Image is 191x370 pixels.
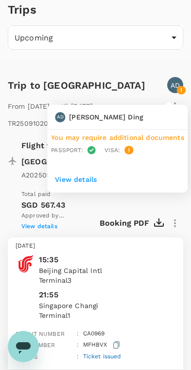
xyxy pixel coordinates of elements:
[16,254,35,273] img: Air China
[39,266,175,275] p: Beijing Capital Intl
[21,191,51,197] span: Total paid
[21,211,83,221] span: Approved by
[39,311,175,320] p: Terminal 1
[104,146,121,155] p: Visa :
[21,171,80,179] span: A20250910104431
[77,341,79,348] span: :
[51,134,184,141] span: You may require additional documents
[8,118,55,128] p: TR2509102013
[8,25,183,50] div: Upcoming
[8,101,93,111] p: From [DATE] until [DATE]
[57,114,64,120] p: AD
[77,330,79,337] span: :
[51,146,83,155] p: Passport :
[21,223,57,230] span: View details
[83,341,107,348] span: MFHBVX
[21,199,100,211] p: SGD 567.43
[83,330,105,337] span: CA 0969
[39,275,175,285] p: Terminal 3
[21,140,168,181] p: Flight from [GEOGRAPHIC_DATA] to [GEOGRAPHIC_DATA] (oneway)
[39,301,175,311] p: Singapore Changi
[100,215,163,232] button: Booking PDF
[69,112,143,122] p: [PERSON_NAME] Ding
[77,353,79,360] span: :
[39,289,58,301] p: 21:55
[55,175,180,184] p: View details
[171,80,180,90] p: AD
[8,331,39,362] iframe: Button to launch messaging window, conversation in progress
[83,353,122,360] span: Ticket issued
[16,331,65,337] span: Flight number
[16,241,175,251] p: [DATE]
[39,254,175,266] p: 15:35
